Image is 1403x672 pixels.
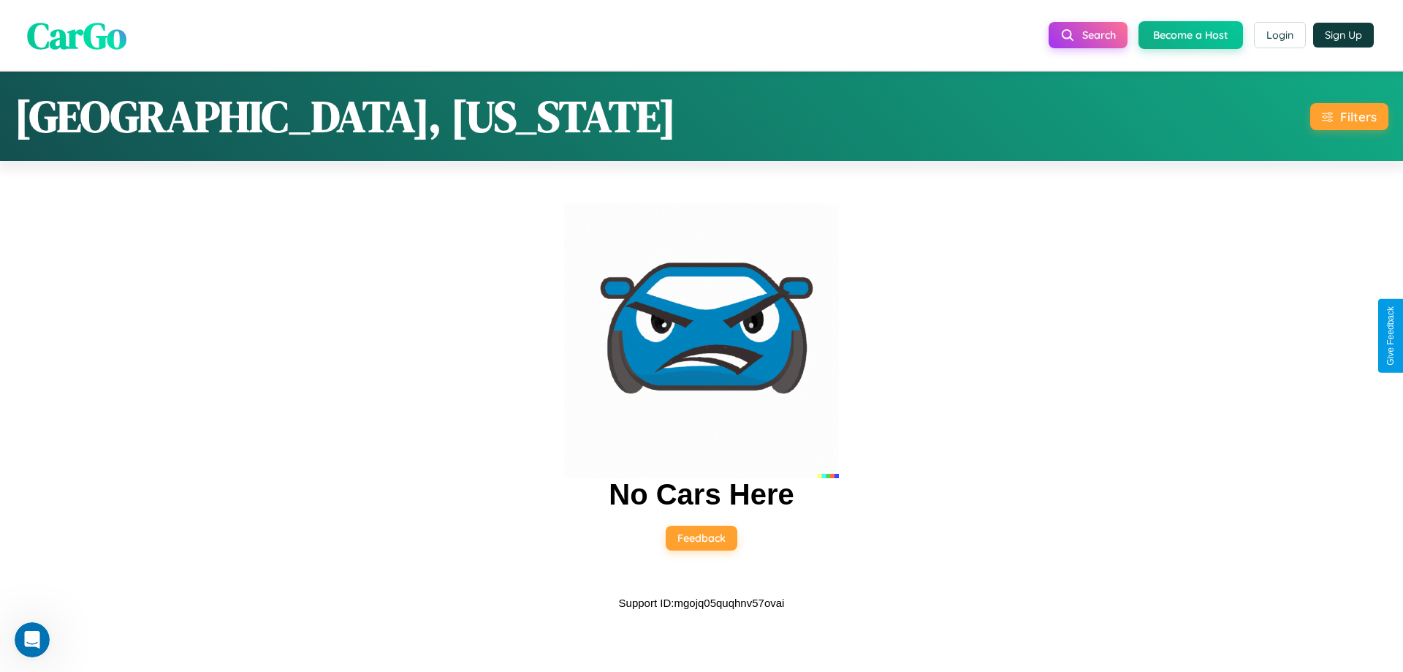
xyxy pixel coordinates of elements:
button: Sign Up [1313,23,1374,48]
button: Feedback [666,526,737,551]
button: Login [1254,22,1306,48]
img: car [564,203,839,478]
p: Support ID: mgojq05quqhnv57ovai [619,593,785,613]
button: Become a Host [1138,21,1243,49]
h2: No Cars Here [609,478,794,511]
button: Filters [1310,103,1388,130]
span: CarGo [27,10,126,60]
button: Search [1049,22,1128,48]
span: Search [1082,29,1116,42]
iframe: Intercom live chat [15,622,50,657]
div: Give Feedback [1385,306,1396,366]
h1: [GEOGRAPHIC_DATA], [US_STATE] [15,86,676,146]
div: Filters [1340,109,1377,124]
